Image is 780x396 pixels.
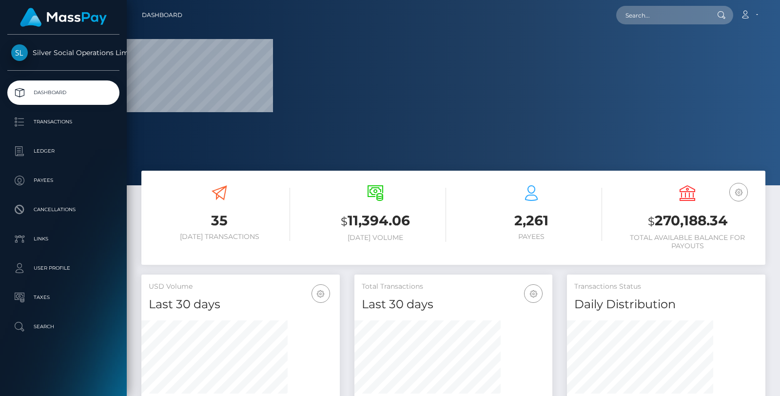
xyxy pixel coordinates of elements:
p: Cancellations [11,202,116,217]
h5: Total Transactions [362,282,546,292]
p: Dashboard [11,85,116,100]
a: Links [7,227,119,251]
a: Ledger [7,139,119,163]
p: Links [11,232,116,246]
small: $ [648,215,655,228]
h3: 11,394.06 [305,211,446,231]
h4: Daily Distribution [574,296,758,313]
img: Silver Social Operations Limited [11,44,28,61]
h4: Last 30 days [149,296,332,313]
p: Transactions [11,115,116,129]
h3: 270,188.34 [617,211,758,231]
h6: Total Available Balance for Payouts [617,234,758,250]
h3: 2,261 [461,211,602,230]
p: Payees [11,173,116,188]
h3: 35 [149,211,290,230]
p: Search [11,319,116,334]
a: Taxes [7,285,119,310]
input: Search... [616,6,708,24]
span: Silver Social Operations Limited [7,48,119,57]
p: Taxes [11,290,116,305]
h4: Last 30 days [362,296,546,313]
img: MassPay Logo [20,8,107,27]
a: Payees [7,168,119,193]
a: Transactions [7,110,119,134]
a: Dashboard [7,80,119,105]
small: $ [341,215,348,228]
h6: [DATE] Volume [305,234,446,242]
p: Ledger [11,144,116,158]
h5: USD Volume [149,282,332,292]
a: User Profile [7,256,119,280]
h6: [DATE] Transactions [149,233,290,241]
h6: Payees [461,233,602,241]
a: Dashboard [142,5,182,25]
h5: Transactions Status [574,282,758,292]
a: Search [7,315,119,339]
a: Cancellations [7,198,119,222]
p: User Profile [11,261,116,276]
